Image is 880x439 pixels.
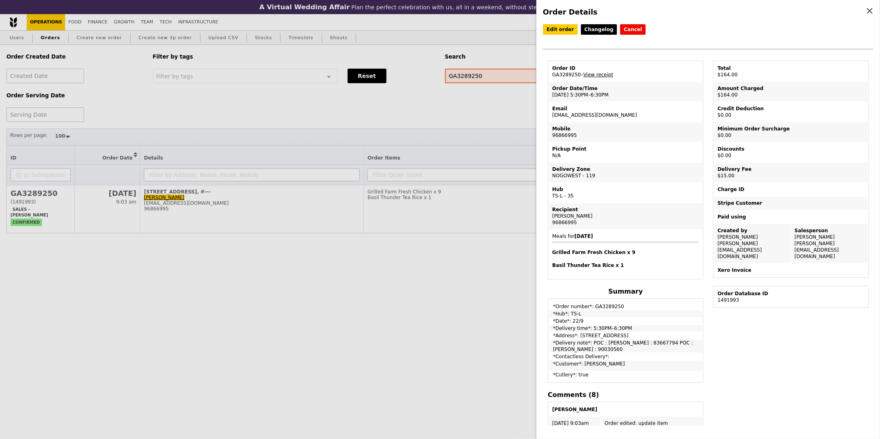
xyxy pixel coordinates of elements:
[718,267,864,273] div: Xero Invoice
[552,219,699,226] div: 96866995
[552,206,699,213] div: Recipient
[620,24,646,35] button: Cancel
[552,85,699,92] div: Order Date/Time
[718,105,864,112] div: Credit Deduction
[549,325,702,332] td: *Delivery time*: 5:30PM–6:30PM
[552,213,699,219] div: [PERSON_NAME]
[552,126,699,132] div: Mobile
[718,85,864,92] div: Amount Charged
[549,332,702,339] td: *Address*: [STREET_ADDRESS]
[552,65,699,71] div: Order ID
[552,262,699,269] h4: Basil Thunder Tea Rice x 1
[549,353,702,360] td: *Contactless Delivery*:
[718,227,787,234] div: Created by
[548,391,703,399] h4: Comments (8)
[549,122,702,142] td: 96866995
[552,105,699,112] div: Email
[714,82,867,101] td: $164.00
[549,372,702,382] td: *Cutlery*: true
[581,72,583,78] span: –
[795,227,865,234] div: Salesperson
[574,233,593,239] b: [DATE]
[549,318,702,324] td: *Date*: 22/9
[791,224,868,263] td: [PERSON_NAME] [PERSON_NAME][EMAIL_ADDRESS][DOMAIN_NAME]
[549,311,702,317] td: *Hub*: TS-L
[714,224,791,263] td: [PERSON_NAME] [PERSON_NAME][EMAIL_ADDRESS][DOMAIN_NAME]
[549,62,702,81] td: GA3289250
[549,361,702,371] td: *Customer*: [PERSON_NAME]
[552,407,597,412] b: [PERSON_NAME]
[714,287,867,307] td: 1491993
[583,72,613,78] a: View receipt
[543,24,578,35] a: Edit order
[548,288,703,295] h4: Summary
[552,166,699,172] div: Delivery Zone
[714,163,867,182] td: $15.00
[718,166,864,172] div: Delivery Fee
[543,8,597,16] span: Order Details
[601,417,702,430] td: Order edited: update item
[581,24,617,35] a: Changelog
[718,200,864,206] div: Stripe Customer
[718,214,864,220] div: Paid using
[718,186,864,193] div: Charge ID
[714,143,867,162] td: $0.00
[552,233,699,269] span: Meals for
[718,290,864,297] div: Order Database ID
[549,143,702,162] td: N/A
[714,102,867,122] td: $0.00
[714,62,867,81] td: $164.00
[552,186,699,193] div: Hub
[552,249,699,256] h4: Grilled Farm Fresh Chicken x 9
[718,146,864,152] div: Discounts
[549,163,702,182] td: NOGOWEST - 119
[549,102,702,122] td: [EMAIL_ADDRESS][DOMAIN_NAME]
[549,183,702,202] td: TS-L - 35
[714,122,867,142] td: $0.00
[718,65,864,71] div: Total
[549,300,702,310] td: *Order number*: GA3289250
[549,82,702,101] td: [DATE] 5:30PM–6:30PM
[718,126,864,132] div: Minimum Order Surcharge
[549,340,702,353] td: *Delivery note*: POC : [PERSON_NAME] : 83667794 POC : [PERSON_NAME] : 90030560
[552,420,589,426] span: [DATE] 9:03am
[552,146,699,152] div: Pickup Point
